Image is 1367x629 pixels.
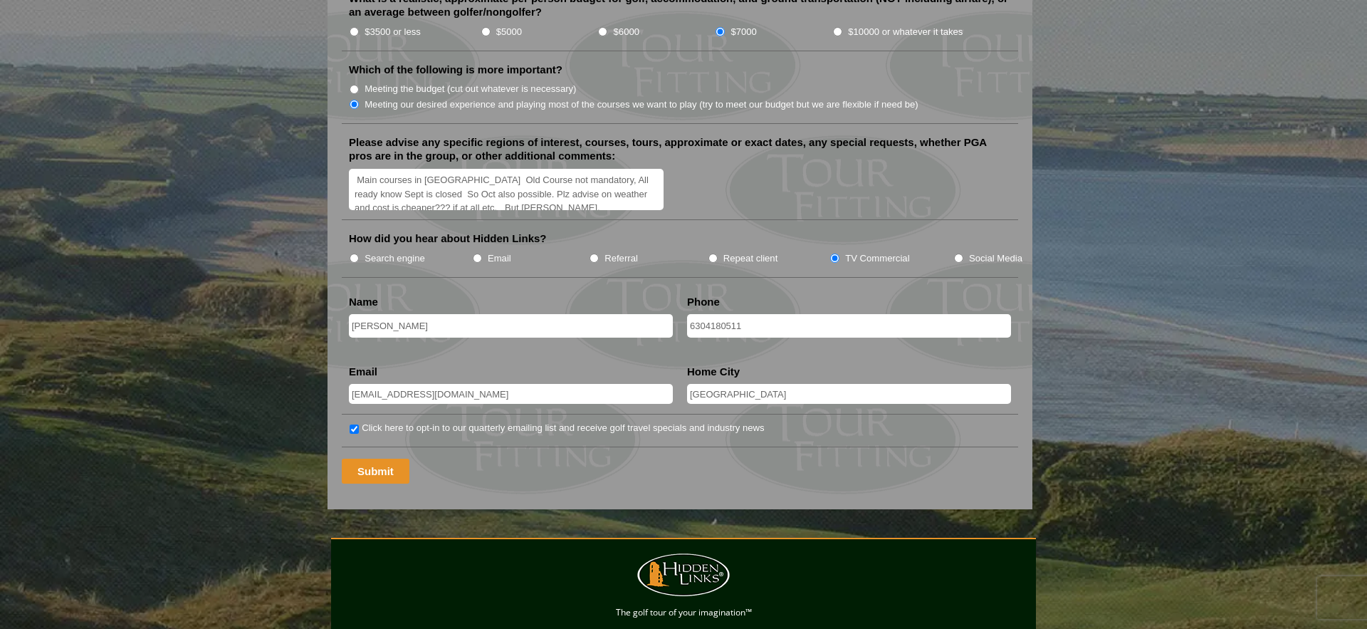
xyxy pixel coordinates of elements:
label: Phone [687,295,720,309]
label: Repeat client [723,251,778,266]
p: The golf tour of your imagination™ [335,605,1032,620]
label: Please advise any specific regions of interest, courses, tours, approximate or exact dates, any s... [349,135,1011,163]
textarea: Main courses in [GEOGRAPHIC_DATA] Old Course not mandatory, All ready know Sept is closed So Oct ... [349,169,664,211]
label: $6000 [614,25,639,39]
label: $10000 or whatever it takes [848,25,963,39]
label: Email [349,365,377,379]
label: Which of the following is more important? [349,63,562,77]
label: How did you hear about Hidden Links? [349,232,547,246]
input: Submit [342,459,409,484]
label: Search engine [365,251,425,266]
label: $7000 [730,25,756,39]
label: Click here to opt-in to our quarterly emailing list and receive golf travel specials and industry... [362,421,764,435]
label: Meeting the budget (cut out whatever is necessary) [365,82,576,96]
label: $3500 or less [365,25,421,39]
label: Referral [604,251,638,266]
label: Home City [687,365,740,379]
label: Social Media [969,251,1022,266]
label: Name [349,295,378,309]
label: $5000 [496,25,522,39]
label: Meeting our desired experience and playing most of the courses we want to play (try to meet our b... [365,98,918,112]
label: Email [488,251,511,266]
label: TV Commercial [845,251,909,266]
